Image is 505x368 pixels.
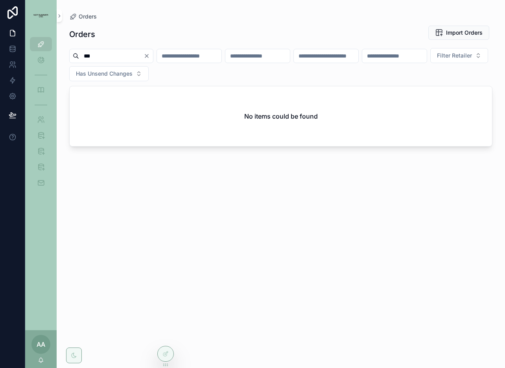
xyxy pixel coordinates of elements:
span: Import Orders [446,29,483,37]
button: Select Button [430,48,488,63]
div: scrollable content [25,32,57,200]
h2: No items could be found [244,112,318,121]
h1: Orders [69,29,95,40]
a: Orders [69,13,97,20]
span: Has Unsend Changes [76,70,133,78]
span: AA [37,340,45,349]
button: Import Orders [428,26,489,40]
span: Orders [79,13,97,20]
span: Filter Retailer [437,52,472,59]
img: App logo [30,14,52,18]
button: Clear [144,53,153,59]
button: Select Button [69,66,149,81]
